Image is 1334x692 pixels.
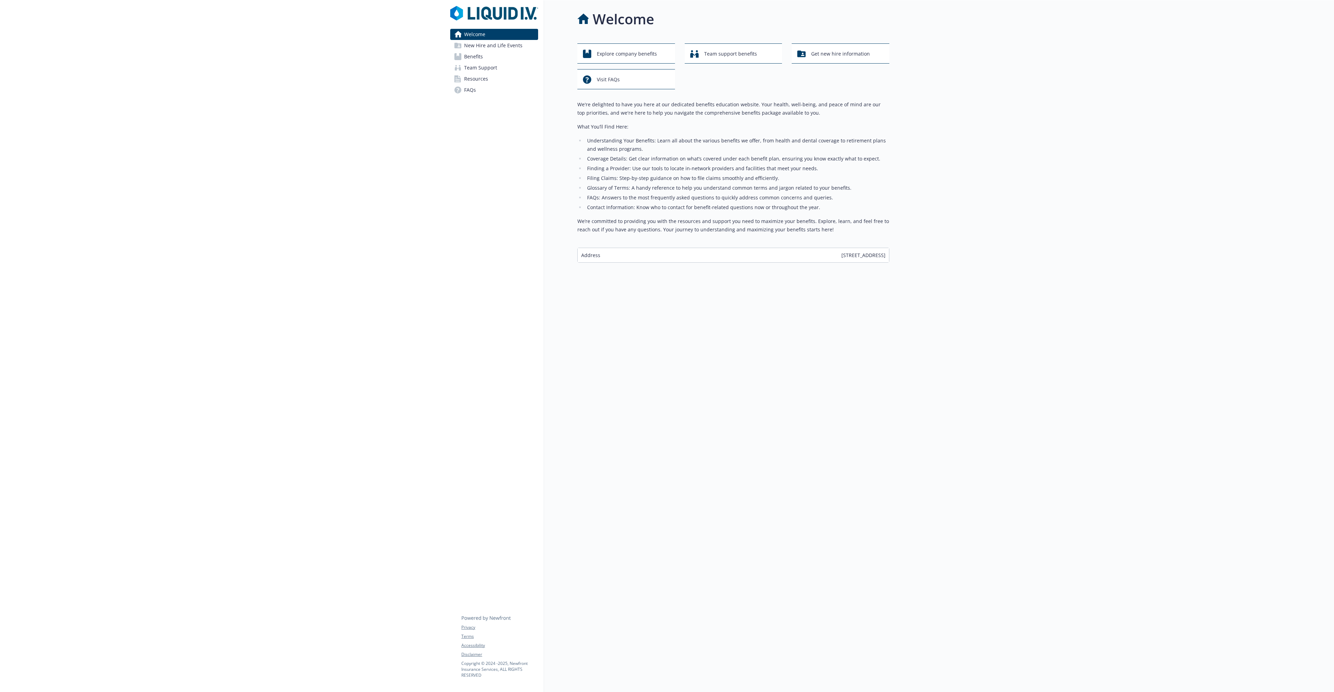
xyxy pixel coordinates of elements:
[577,100,889,117] p: We're delighted to have you here at our dedicated benefits education website. Your health, well-b...
[577,123,889,131] p: What You’ll Find Here:
[461,651,538,658] a: Disclaimer
[585,184,889,192] li: Glossary of Terms: A handy reference to help you understand common terms and jargon related to yo...
[585,137,889,153] li: Understanding Your Benefits: Learn all about the various benefits we offer, from health and denta...
[577,217,889,234] p: We’re committed to providing you with the resources and support you need to maximize your benefit...
[811,47,870,60] span: Get new hire information
[464,51,483,62] span: Benefits
[597,73,620,86] span: Visit FAQs
[585,164,889,173] li: Finding a Provider: Use our tools to locate in-network providers and facilities that meet your ne...
[841,252,886,259] span: [STREET_ADDRESS]
[450,73,538,84] a: Resources
[461,633,538,640] a: Terms
[585,174,889,182] li: Filing Claims: Step-by-step guidance on how to file claims smoothly and efficiently.
[464,62,497,73] span: Team Support
[461,642,538,649] a: Accessibility
[450,62,538,73] a: Team Support
[597,47,657,60] span: Explore company benefits
[450,51,538,62] a: Benefits
[585,155,889,163] li: Coverage Details: Get clear information on what’s covered under each benefit plan, ensuring you k...
[464,84,476,96] span: FAQs
[461,624,538,631] a: Privacy
[593,9,654,30] h1: Welcome
[577,43,675,64] button: Explore company benefits
[585,203,889,212] li: Contact Information: Know who to contact for benefit-related questions now or throughout the year.
[581,252,600,259] span: Address
[464,40,522,51] span: New Hire and Life Events
[464,29,485,40] span: Welcome
[450,84,538,96] a: FAQs
[450,40,538,51] a: New Hire and Life Events
[585,193,889,202] li: FAQs: Answers to the most frequently asked questions to quickly address common concerns and queries.
[685,43,782,64] button: Team support benefits
[450,29,538,40] a: Welcome
[461,660,538,678] p: Copyright © 2024 - 2025 , Newfront Insurance Services, ALL RIGHTS RESERVED
[792,43,889,64] button: Get new hire information
[464,73,488,84] span: Resources
[577,69,675,89] button: Visit FAQs
[704,47,757,60] span: Team support benefits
